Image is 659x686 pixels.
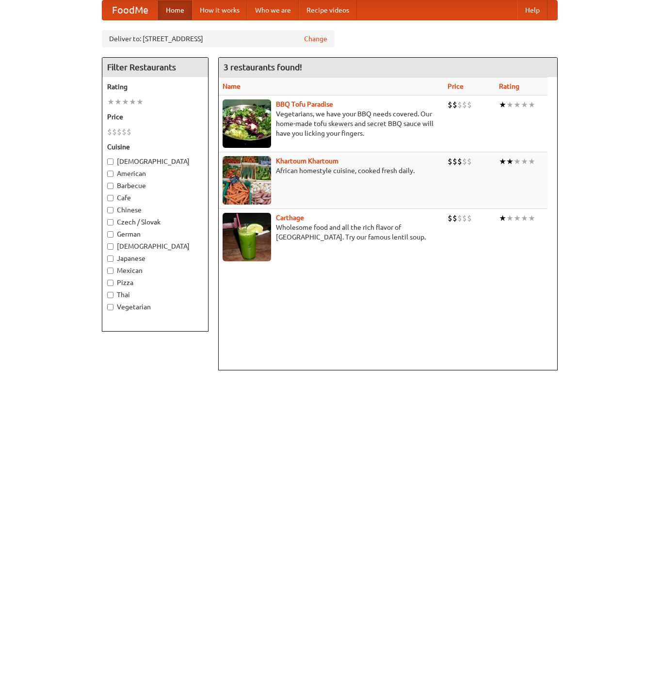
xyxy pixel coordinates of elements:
label: [DEMOGRAPHIC_DATA] [107,241,203,251]
label: Pizza [107,278,203,287]
input: American [107,171,113,177]
label: Mexican [107,266,203,275]
a: BBQ Tofu Paradise [276,100,333,108]
li: ★ [499,156,506,167]
li: $ [467,213,472,223]
input: Barbecue [107,183,113,189]
div: Deliver to: [STREET_ADDRESS] [102,30,335,48]
h4: Filter Restaurants [102,58,208,77]
li: ★ [114,96,122,107]
label: [DEMOGRAPHIC_DATA] [107,157,203,166]
a: FoodMe [102,0,158,20]
li: $ [448,99,452,110]
h5: Cuisine [107,142,203,152]
li: $ [448,156,452,167]
li: ★ [521,99,528,110]
li: $ [127,127,131,137]
li: ★ [107,96,114,107]
li: $ [467,156,472,167]
label: Vegetarian [107,302,203,312]
p: Vegetarians, we have your BBQ needs covered. Our home-made tofu skewers and secret BBQ sauce will... [223,109,440,138]
li: ★ [528,156,535,167]
li: ★ [514,213,521,223]
li: ★ [514,156,521,167]
input: Pizza [107,280,113,286]
li: $ [467,99,472,110]
a: Rating [499,82,519,90]
a: Khartoum Khartoum [276,157,338,165]
li: $ [452,156,457,167]
img: khartoum.jpg [223,156,271,205]
li: $ [462,156,467,167]
li: ★ [506,99,514,110]
a: Help [517,0,547,20]
input: Thai [107,292,113,298]
label: Cafe [107,193,203,203]
input: German [107,231,113,238]
img: carthage.jpg [223,213,271,261]
input: Mexican [107,268,113,274]
label: Thai [107,290,203,300]
li: ★ [514,99,521,110]
label: German [107,229,203,239]
label: American [107,169,203,178]
h5: Price [107,112,203,122]
a: Home [158,0,192,20]
li: ★ [521,156,528,167]
label: Chinese [107,205,203,215]
input: Japanese [107,255,113,262]
li: $ [452,99,457,110]
a: How it works [192,0,247,20]
li: ★ [506,213,514,223]
li: $ [448,213,452,223]
a: Carthage [276,214,304,222]
input: Chinese [107,207,113,213]
li: ★ [528,213,535,223]
li: $ [112,127,117,137]
li: ★ [122,96,129,107]
p: Wholesome food and all the rich flavor of [GEOGRAPHIC_DATA]. Try our famous lentil soup. [223,223,440,242]
label: Japanese [107,254,203,263]
a: Price [448,82,464,90]
input: Czech / Slovak [107,219,113,225]
li: ★ [528,99,535,110]
a: Change [304,34,327,44]
li: $ [462,99,467,110]
li: $ [457,213,462,223]
li: $ [457,99,462,110]
input: [DEMOGRAPHIC_DATA] [107,243,113,250]
li: $ [452,213,457,223]
li: ★ [136,96,144,107]
label: Czech / Slovak [107,217,203,227]
h5: Rating [107,82,203,92]
a: Name [223,82,241,90]
label: Barbecue [107,181,203,191]
ng-pluralize: 3 restaurants found! [224,63,302,72]
li: ★ [506,156,514,167]
li: $ [462,213,467,223]
li: ★ [499,99,506,110]
input: Cafe [107,195,113,201]
li: ★ [499,213,506,223]
input: Vegetarian [107,304,113,310]
p: African homestyle cuisine, cooked fresh daily. [223,166,440,175]
li: ★ [129,96,136,107]
a: Who we are [247,0,299,20]
li: $ [457,156,462,167]
li: ★ [521,213,528,223]
input: [DEMOGRAPHIC_DATA] [107,159,113,165]
li: $ [107,127,112,137]
img: tofuparadise.jpg [223,99,271,148]
li: $ [117,127,122,137]
a: Recipe videos [299,0,357,20]
li: $ [122,127,127,137]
